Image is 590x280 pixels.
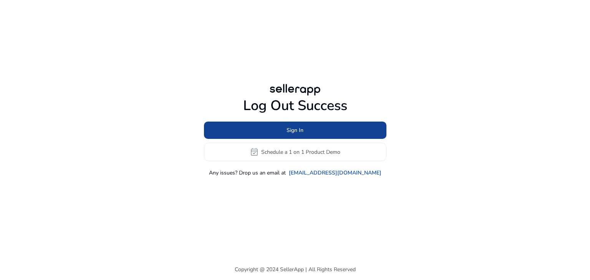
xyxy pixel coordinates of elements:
[289,169,381,177] a: [EMAIL_ADDRESS][DOMAIN_NAME]
[287,126,303,134] span: Sign In
[250,147,259,156] span: event_available
[204,97,386,114] h1: Log Out Success
[209,169,286,177] p: Any issues? Drop us an email at
[204,122,386,139] button: Sign In
[204,143,386,161] button: event_availableSchedule a 1 on 1 Product Demo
